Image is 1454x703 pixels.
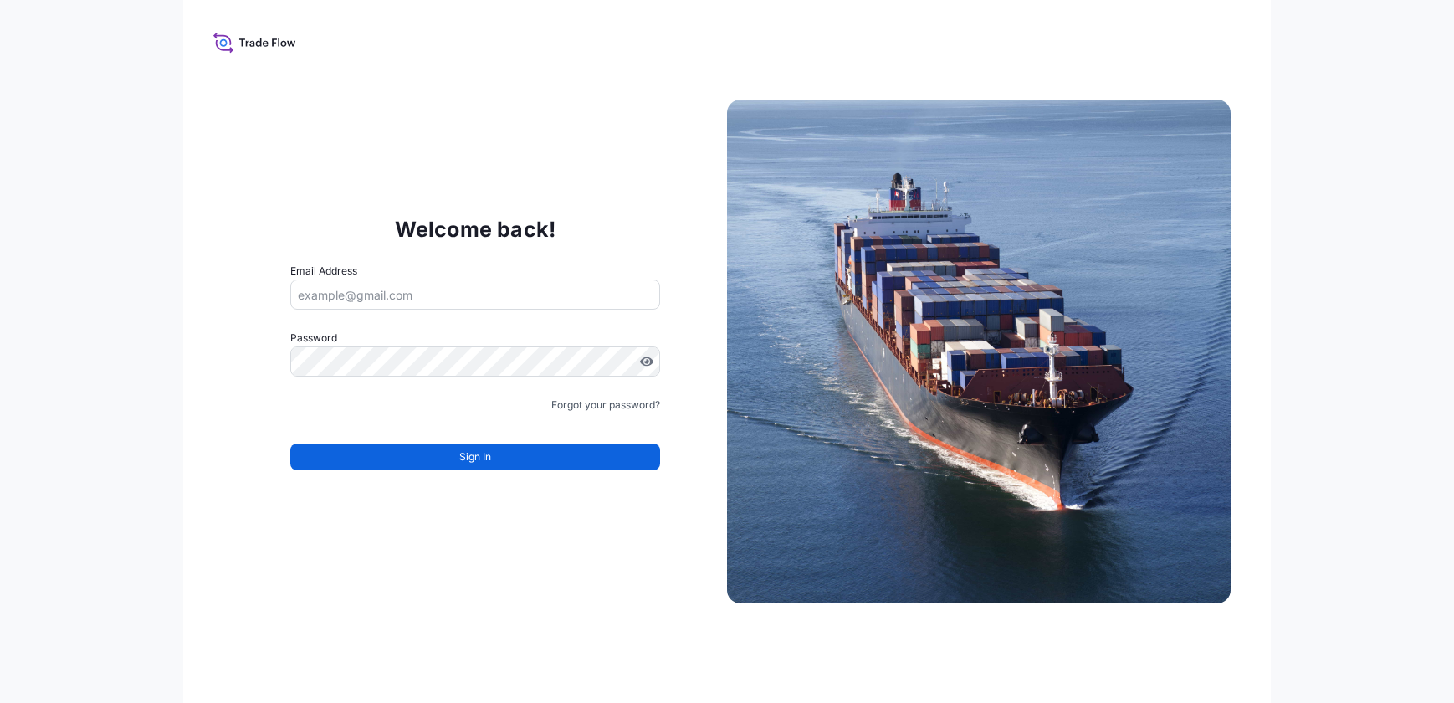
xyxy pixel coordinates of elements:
span: Sign In [459,449,491,465]
a: Forgot your password? [551,397,660,413]
input: example@gmail.com [290,280,660,310]
button: Show password [640,355,653,368]
label: Email Address [290,263,357,280]
img: Ship illustration [727,100,1231,603]
p: Welcome back! [395,216,556,243]
label: Password [290,330,660,346]
button: Sign In [290,444,660,470]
